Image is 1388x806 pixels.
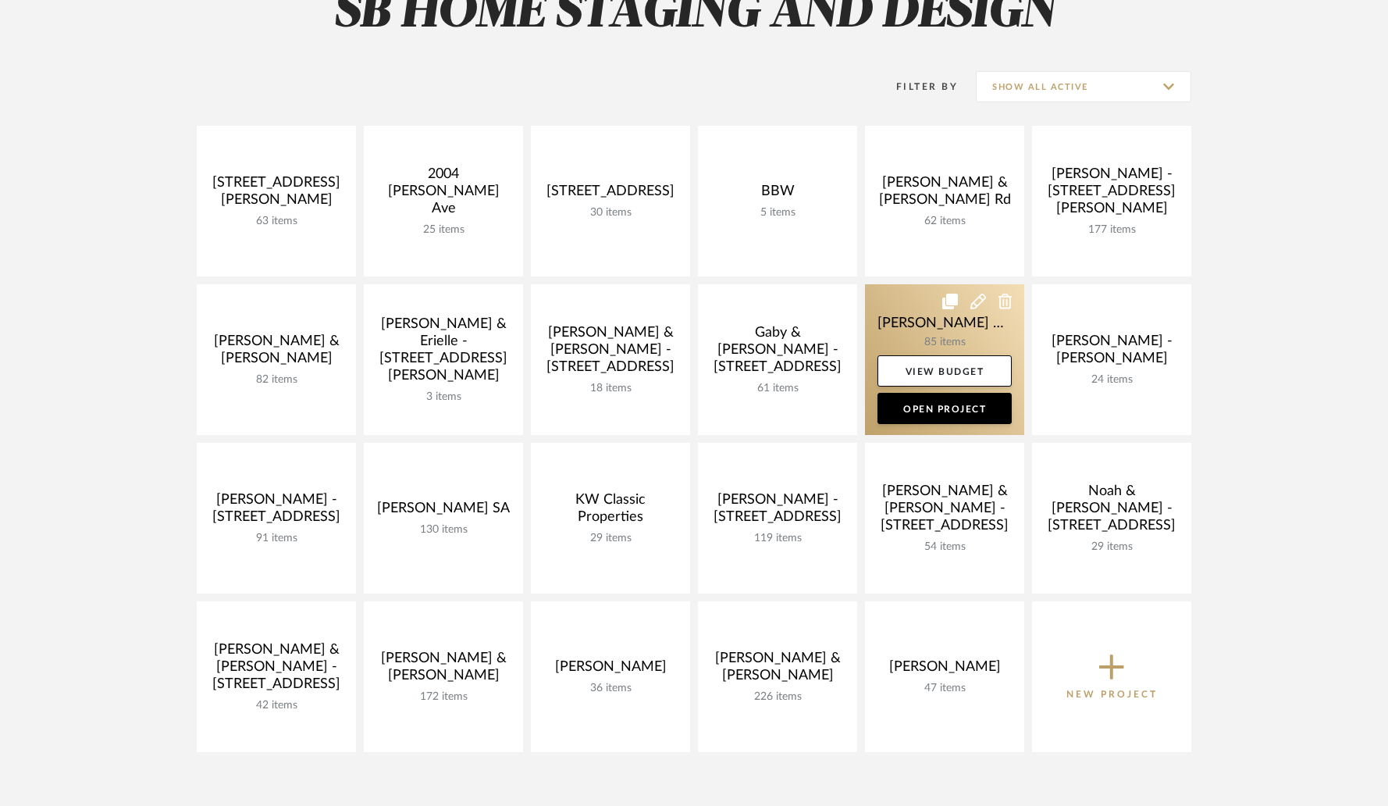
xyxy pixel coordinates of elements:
div: 82 items [209,373,343,387]
div: [STREET_ADDRESS] [543,183,678,206]
a: Open Project [877,393,1012,424]
div: 30 items [543,206,678,219]
div: Filter By [876,79,958,95]
div: 61 items [710,382,845,395]
div: [PERSON_NAME] & [PERSON_NAME] Rd [877,174,1012,215]
div: [PERSON_NAME] & [PERSON_NAME] [710,650,845,690]
div: 119 items [710,532,845,545]
div: 91 items [209,532,343,545]
div: [PERSON_NAME] SA [376,500,511,523]
div: 18 items [543,382,678,395]
div: [PERSON_NAME] & [PERSON_NAME] - [STREET_ADDRESS] [209,641,343,699]
div: [PERSON_NAME] [877,658,1012,682]
div: Noah & [PERSON_NAME] - [STREET_ADDRESS] [1045,483,1179,540]
button: New Project [1032,601,1191,752]
div: 62 items [877,215,1012,228]
div: 24 items [1045,373,1179,387]
div: [PERSON_NAME] & [PERSON_NAME] [376,650,511,690]
div: [PERSON_NAME] - [STREET_ADDRESS] [710,491,845,532]
div: 63 items [209,215,343,228]
div: [PERSON_NAME] & [PERSON_NAME] - [STREET_ADDRESS] [877,483,1012,540]
div: 177 items [1045,223,1179,237]
div: 29 items [543,532,678,545]
div: KW Classic Properties [543,491,678,532]
div: [STREET_ADDRESS][PERSON_NAME] [209,174,343,215]
div: [PERSON_NAME] - [STREET_ADDRESS][PERSON_NAME] [1045,166,1179,223]
div: 130 items [376,523,511,537]
div: 172 items [376,690,511,704]
div: [PERSON_NAME] [543,658,678,682]
a: View Budget [877,355,1012,387]
div: [PERSON_NAME] - [STREET_ADDRESS] [209,491,343,532]
div: Gaby & [PERSON_NAME] -[STREET_ADDRESS] [710,324,845,382]
div: 54 items [877,540,1012,554]
div: [PERSON_NAME] & [PERSON_NAME] [209,333,343,373]
div: 47 items [877,682,1012,695]
div: 2004 [PERSON_NAME] Ave [376,166,511,223]
div: [PERSON_NAME] - [PERSON_NAME] [1045,333,1179,373]
div: [PERSON_NAME] & Erielle - [STREET_ADDRESS][PERSON_NAME] [376,316,511,391]
div: 226 items [710,690,845,704]
p: New Project [1066,687,1158,702]
div: 42 items [209,699,343,712]
div: 36 items [543,682,678,695]
div: 5 items [710,206,845,219]
div: 25 items [376,223,511,237]
div: BBW [710,183,845,206]
div: 29 items [1045,540,1179,554]
div: 3 items [376,391,511,404]
div: [PERSON_NAME] & [PERSON_NAME] -[STREET_ADDRESS] [543,324,678,382]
